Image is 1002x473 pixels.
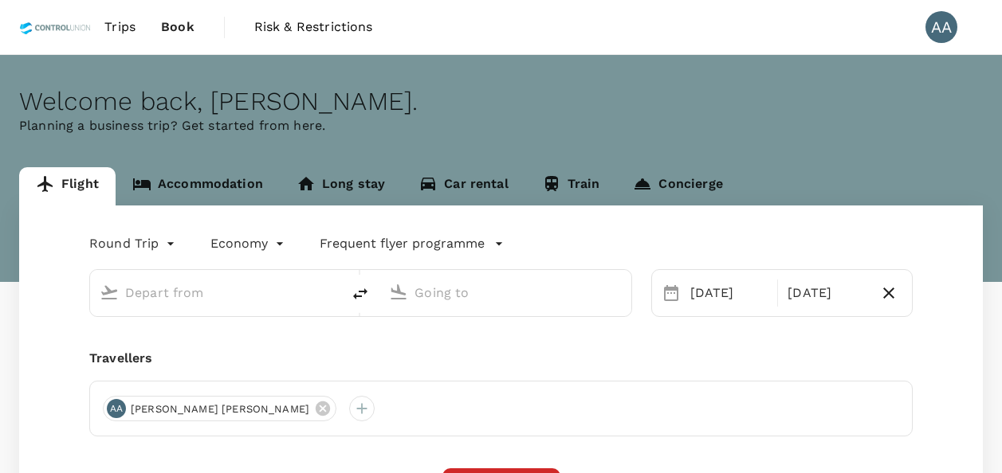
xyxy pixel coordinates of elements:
div: Economy [210,231,288,256]
div: Travellers [89,349,913,368]
div: [DATE] [781,277,872,309]
input: Going to [415,280,597,305]
div: AA [107,399,126,418]
span: [PERSON_NAME] [PERSON_NAME] [121,401,319,417]
button: delete [341,275,379,313]
img: Control Union Malaysia Sdn. Bhd. [19,10,92,45]
a: Concierge [616,167,739,205]
button: Open [620,291,623,294]
div: Round Trip [89,231,179,256]
div: Welcome back , [PERSON_NAME] . [19,87,983,116]
p: Planning a business trip? Get started from here. [19,116,983,135]
span: Trips [104,18,136,37]
span: Risk & Restrictions [254,18,373,37]
a: Accommodation [116,167,280,205]
div: [DATE] [684,277,775,309]
div: AA [925,11,957,43]
input: Depart from [125,280,308,305]
a: Long stay [280,167,402,205]
a: Train [525,167,617,205]
button: Open [330,291,333,294]
button: Frequent flyer programme [320,234,504,253]
div: AA[PERSON_NAME] [PERSON_NAME] [103,396,336,421]
p: Frequent flyer programme [320,234,485,253]
a: Car rental [402,167,525,205]
a: Flight [19,167,116,205]
span: Book [161,18,195,37]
